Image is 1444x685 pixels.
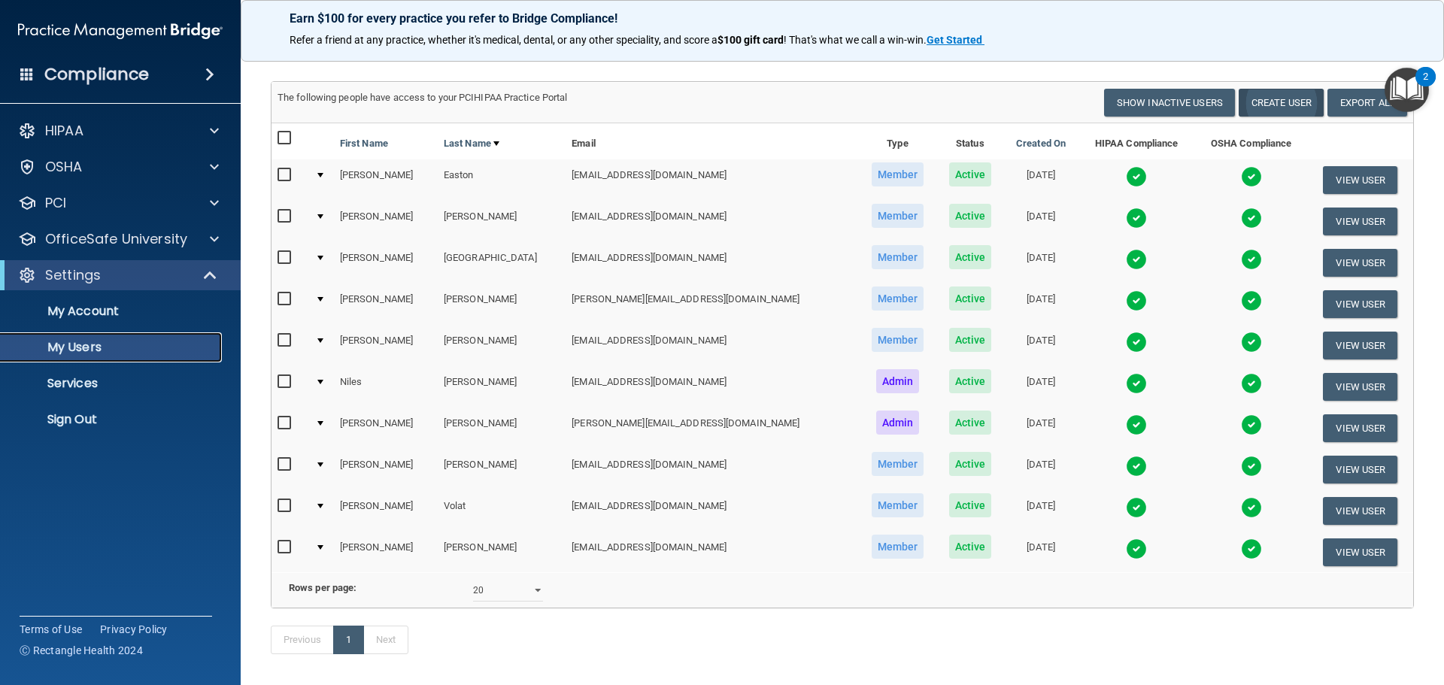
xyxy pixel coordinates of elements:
img: tick.e7d51cea.svg [1241,497,1262,518]
button: View User [1323,497,1397,525]
th: Status [937,123,1004,159]
td: [PERSON_NAME] [438,408,566,449]
button: View User [1323,208,1397,235]
td: [DATE] [1003,283,1078,325]
p: My Account [10,304,215,319]
span: Member [872,162,924,186]
td: [DATE] [1003,532,1078,572]
span: Ⓒ Rectangle Health 2024 [20,643,143,658]
td: [PERSON_NAME] [334,242,438,283]
span: Active [949,286,992,311]
td: [EMAIL_ADDRESS][DOMAIN_NAME] [566,532,858,572]
img: tick.e7d51cea.svg [1126,538,1147,559]
td: [PERSON_NAME] [334,408,438,449]
td: [PERSON_NAME] [334,449,438,490]
p: Sign Out [10,412,215,427]
td: [PERSON_NAME][EMAIL_ADDRESS][DOMAIN_NAME] [566,408,858,449]
span: Active [949,535,992,559]
img: tick.e7d51cea.svg [1126,290,1147,311]
p: Services [10,376,215,391]
a: PCI [18,194,219,212]
a: 1 [333,626,364,654]
a: Get Started [927,34,984,46]
h4: Compliance [44,64,149,85]
button: View User [1323,166,1397,194]
img: PMB logo [18,16,223,46]
td: [PERSON_NAME] [334,325,438,366]
td: [DATE] [1003,490,1078,532]
td: [GEOGRAPHIC_DATA] [438,242,566,283]
th: Email [566,123,858,159]
td: [PERSON_NAME] [334,201,438,242]
img: tick.e7d51cea.svg [1126,249,1147,270]
span: Active [949,369,992,393]
img: tick.e7d51cea.svg [1126,166,1147,187]
span: Member [872,204,924,228]
p: My Users [10,340,215,355]
span: Refer a friend at any practice, whether it's medical, dental, or any other speciality, and score a [290,34,717,46]
button: View User [1323,332,1397,359]
td: [DATE] [1003,242,1078,283]
td: [PERSON_NAME] [438,201,566,242]
strong: $100 gift card [717,34,784,46]
th: Type [858,123,936,159]
span: Active [949,245,992,269]
a: OSHA [18,158,219,176]
button: Open Resource Center, 2 new notifications [1385,68,1429,112]
img: tick.e7d51cea.svg [1241,166,1262,187]
img: tick.e7d51cea.svg [1126,208,1147,229]
td: Easton [438,159,566,201]
p: OSHA [45,158,83,176]
div: 2 [1423,77,1428,96]
td: [PERSON_NAME] [438,283,566,325]
img: tick.e7d51cea.svg [1241,538,1262,559]
img: tick.e7d51cea.svg [1241,208,1262,229]
td: [PERSON_NAME] [438,366,566,408]
button: View User [1323,249,1397,277]
a: Terms of Use [20,622,82,637]
a: Export All [1327,89,1407,117]
th: HIPAA Compliance [1078,123,1194,159]
td: [DATE] [1003,408,1078,449]
img: tick.e7d51cea.svg [1126,373,1147,394]
button: View User [1323,538,1397,566]
td: [PERSON_NAME] [334,490,438,532]
td: [EMAIL_ADDRESS][DOMAIN_NAME] [566,242,858,283]
button: View User [1323,373,1397,401]
span: Member [872,245,924,269]
th: OSHA Compliance [1194,123,1308,159]
button: View User [1323,414,1397,442]
img: tick.e7d51cea.svg [1126,414,1147,435]
span: Admin [876,411,920,435]
a: OfficeSafe University [18,230,219,248]
button: View User [1323,456,1397,483]
span: Member [872,328,924,352]
img: tick.e7d51cea.svg [1126,332,1147,353]
td: [EMAIL_ADDRESS][DOMAIN_NAME] [566,159,858,201]
td: [PERSON_NAME] [334,159,438,201]
span: Active [949,411,992,435]
img: tick.e7d51cea.svg [1241,290,1262,311]
td: [EMAIL_ADDRESS][DOMAIN_NAME] [566,366,858,408]
p: Settings [45,266,101,284]
td: [DATE] [1003,159,1078,201]
a: Previous [271,626,334,654]
b: Rows per page: [289,582,356,593]
a: Next [363,626,408,654]
p: PCI [45,194,66,212]
span: Active [949,204,992,228]
p: Earn $100 for every practice you refer to Bridge Compliance! [290,11,1395,26]
button: Create User [1239,89,1324,117]
img: tick.e7d51cea.svg [1241,456,1262,477]
a: Privacy Policy [100,622,168,637]
td: [PERSON_NAME][EMAIL_ADDRESS][DOMAIN_NAME] [566,283,858,325]
span: Member [872,535,924,559]
td: [EMAIL_ADDRESS][DOMAIN_NAME] [566,449,858,490]
button: Show Inactive Users [1104,89,1235,117]
span: The following people have access to your PCIHIPAA Practice Portal [278,92,568,103]
img: tick.e7d51cea.svg [1241,249,1262,270]
a: HIPAA [18,122,219,140]
td: Volat [438,490,566,532]
span: Member [872,452,924,476]
span: Active [949,493,992,517]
